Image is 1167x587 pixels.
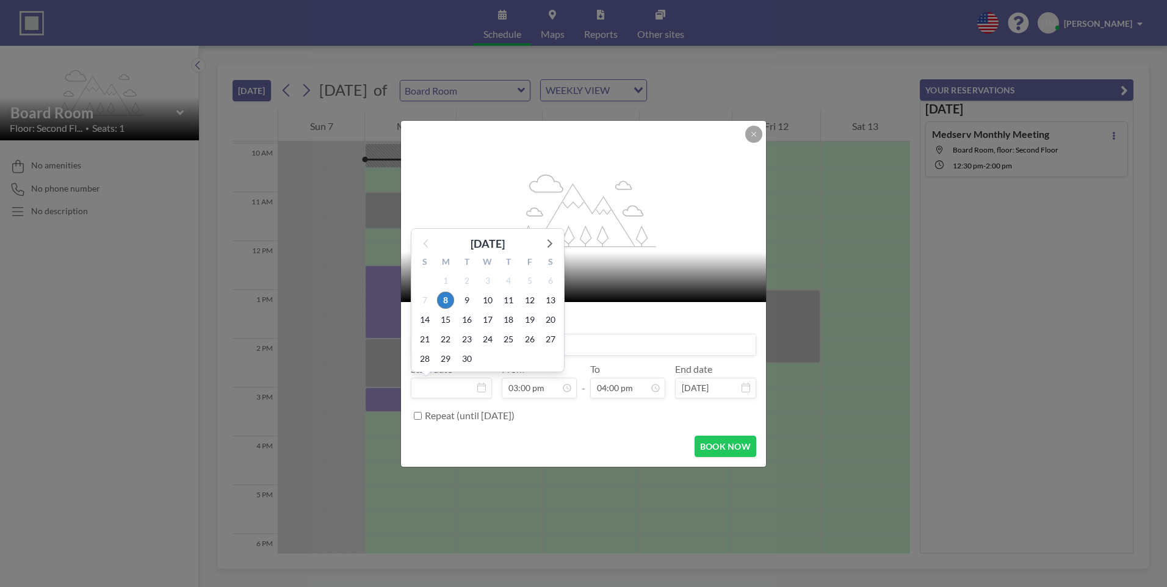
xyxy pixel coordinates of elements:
[590,363,600,375] label: To
[675,363,712,375] label: End date
[416,262,753,280] h2: Board Room
[411,334,756,355] input: Hollie's reservation
[512,173,656,247] g: flex-grow: 1.2;
[425,409,515,422] label: Repeat (until [DATE])
[582,367,585,394] span: -
[695,436,756,457] button: BOOK NOW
